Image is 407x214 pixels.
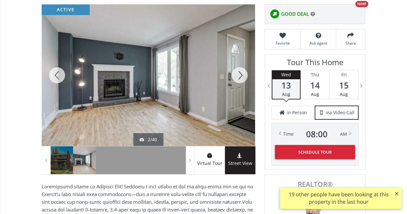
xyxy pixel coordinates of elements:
span: Ask agent [304,40,333,46]
span: Favorite [268,40,297,46]
span: 13 [272,81,300,90]
div: NEW! [355,1,368,7]
div: Time AM [283,130,347,139]
img: rating icon [268,8,281,21]
a: virtual tour iconVirtual Tour [195,146,225,174]
button: × [392,188,402,199]
span: Aug [340,91,348,97]
span: Aug [311,91,319,97]
div: 19 other people have been looking at this property in the last hour [283,191,394,206]
img: virtual tour icon [206,153,213,158]
span: GOOD DEAL [281,11,309,17]
h3: Tour This Home [271,58,359,70]
span: 08 : 00 [306,130,328,139]
span: Street View [225,160,255,167]
div: Thu [301,70,329,79]
span: Share [339,40,362,46]
span: via Video Call [326,109,354,116]
span: Aug [282,91,290,97]
button: Schedule Tour [275,145,355,159]
div: 16 Mckinley Road SE Calgary, AB T2Z 1T6 - Photo 2 of 40 [42,4,255,146]
span: 15 [329,81,358,90]
div: 2/40 [140,136,157,143]
span: REALTOR® [272,181,358,188]
div: Fri [329,70,358,79]
span: Virtual Tour [195,160,225,167]
span: in Person [287,109,307,116]
div: Wed [272,70,300,79]
span: 14 [301,81,329,90]
div: active [42,4,90,15]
